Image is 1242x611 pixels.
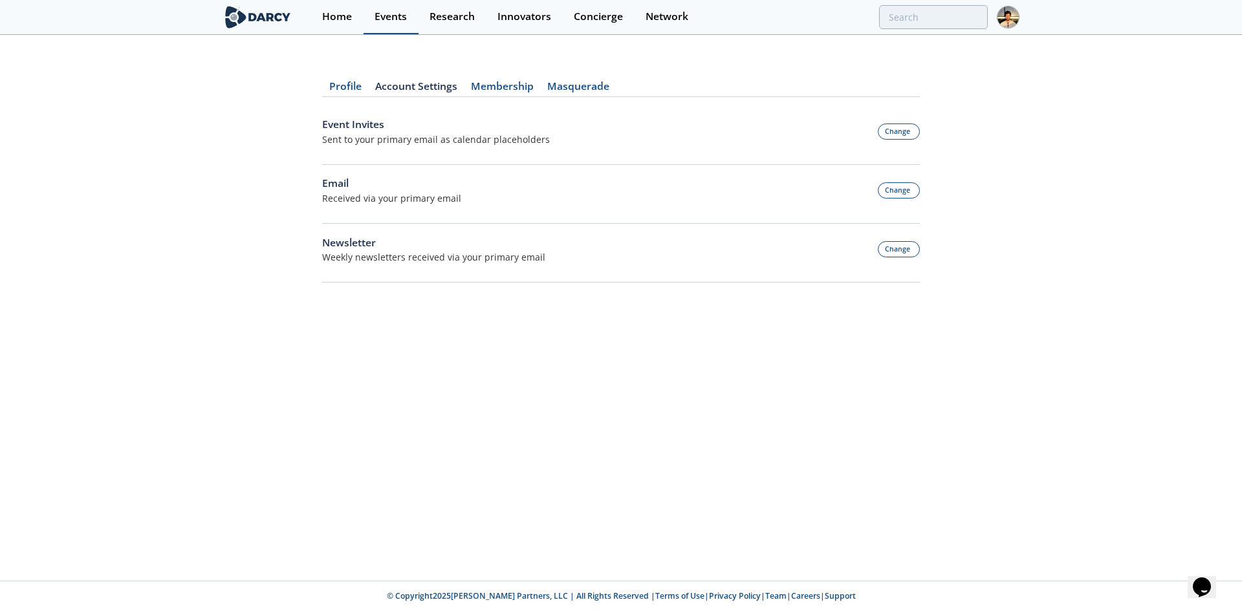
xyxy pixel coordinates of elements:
div: Innovators [497,12,551,22]
p: © Copyright 2025 [PERSON_NAME] Partners, LLC | All Rights Reserved | | | | | [142,590,1100,602]
a: Account Settings [368,81,464,97]
a: Team [765,590,787,601]
div: Sent to your primary email as calendar placeholders [322,133,550,146]
a: Careers [791,590,820,601]
div: Newsletter [322,235,545,251]
input: Advanced Search [879,5,988,29]
a: Privacy Policy [709,590,761,601]
div: Events [375,12,407,22]
div: Email [322,176,461,191]
button: Change [878,241,921,257]
div: Concierge [574,12,623,22]
a: Membership [464,81,540,97]
div: Research [430,12,475,22]
p: Received via your primary email [322,191,461,205]
a: Support [825,590,856,601]
div: Network [646,12,688,22]
div: Home [322,12,352,22]
img: logo-wide.svg [223,6,293,28]
a: Profile [322,81,368,97]
div: Event Invites [322,117,550,133]
a: Masquerade [540,81,616,97]
button: Change [878,123,921,140]
button: Change [878,182,921,198]
img: Profile [997,6,1019,28]
iframe: chat widget [1188,559,1229,598]
a: Terms of Use [655,590,704,601]
div: Weekly newsletters received via your primary email [322,250,545,264]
